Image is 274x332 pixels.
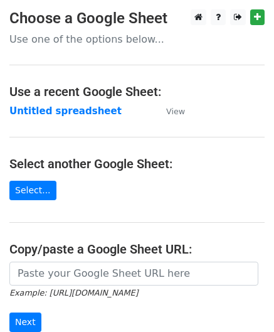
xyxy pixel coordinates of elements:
a: View [154,105,185,117]
p: Use one of the options below... [9,33,265,46]
a: Select... [9,181,56,200]
h4: Select another Google Sheet: [9,156,265,171]
small: Example: [URL][DOMAIN_NAME] [9,288,138,297]
h4: Copy/paste a Google Sheet URL: [9,242,265,257]
input: Next [9,313,41,332]
small: View [166,107,185,116]
a: Untitled spreadsheet [9,105,122,117]
input: Paste your Google Sheet URL here [9,262,258,286]
h3: Choose a Google Sheet [9,9,265,28]
h4: Use a recent Google Sheet: [9,84,265,99]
